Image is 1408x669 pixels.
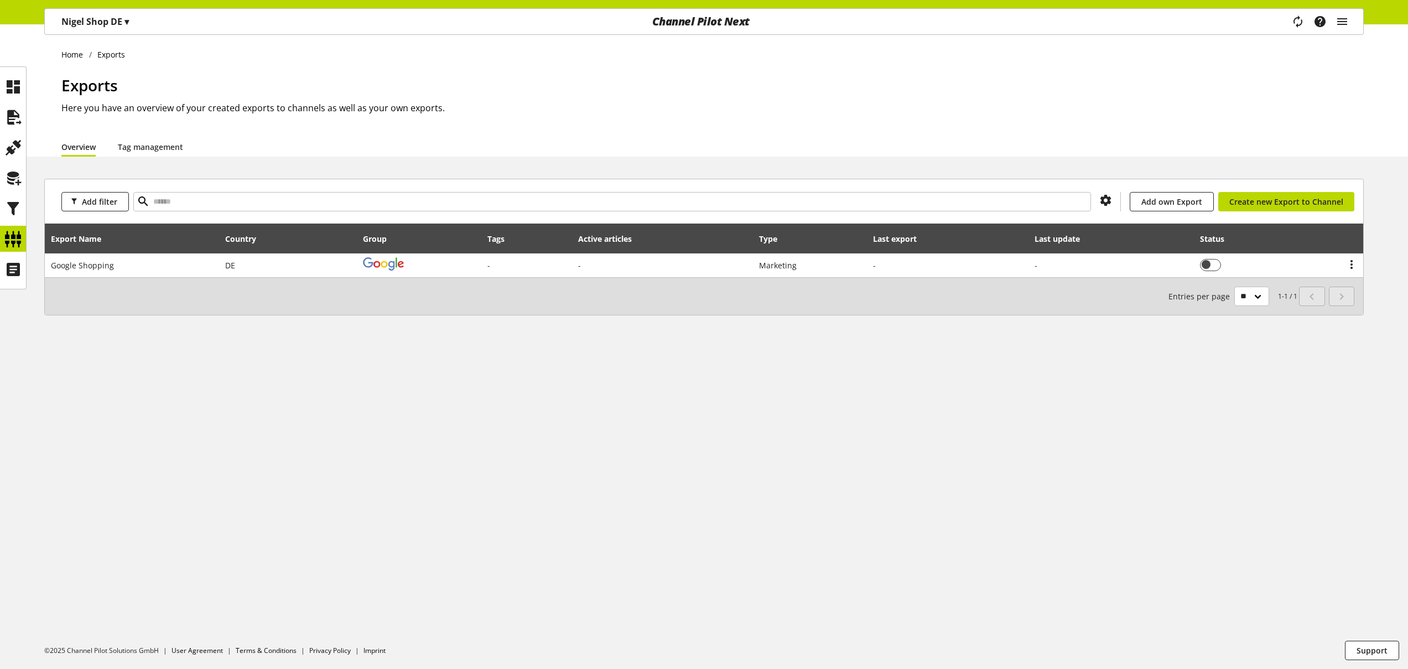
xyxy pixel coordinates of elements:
span: Add filter [82,196,117,208]
a: User Agreement [172,646,223,655]
div: Group [363,233,398,245]
span: ▾ [124,15,129,28]
div: Tags [487,233,505,245]
button: Support [1345,641,1399,660]
a: Privacy Policy [309,646,351,655]
span: Germany [225,260,235,271]
a: Imprint [363,646,386,655]
img: google [363,257,404,271]
small: 1-1 / 1 [1168,287,1297,306]
span: - [578,260,581,271]
a: Tag management [118,141,183,153]
p: Nigel Shop DE [61,15,129,28]
div: Last export [873,233,928,245]
a: Home [61,49,89,60]
span: Create new Export to Channel [1229,196,1343,208]
a: Add own Export [1130,192,1214,211]
a: Create new Export to Channel [1218,192,1354,211]
div: Export Name [51,233,112,245]
span: Support [1357,645,1388,656]
nav: main navigation [44,8,1364,35]
div: Last update [1035,233,1091,245]
span: Exports [61,75,118,96]
a: Terms & Conditions [236,646,297,655]
span: Marketing [759,260,797,271]
button: Add filter [61,192,129,211]
div: Country [225,233,267,245]
a: Overview [61,141,96,153]
div: Type [759,233,788,245]
span: Add own Export [1141,196,1202,208]
li: ©2025 Channel Pilot Solutions GmbH [44,646,172,656]
div: Status [1200,233,1235,245]
div: Active articles [578,233,643,245]
span: Entries per page [1168,291,1234,302]
span: Google Shopping [51,260,114,271]
span: - [487,260,490,271]
h2: Here you have an overview of your created exports to channels as well as your own exports. [61,101,1364,115]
